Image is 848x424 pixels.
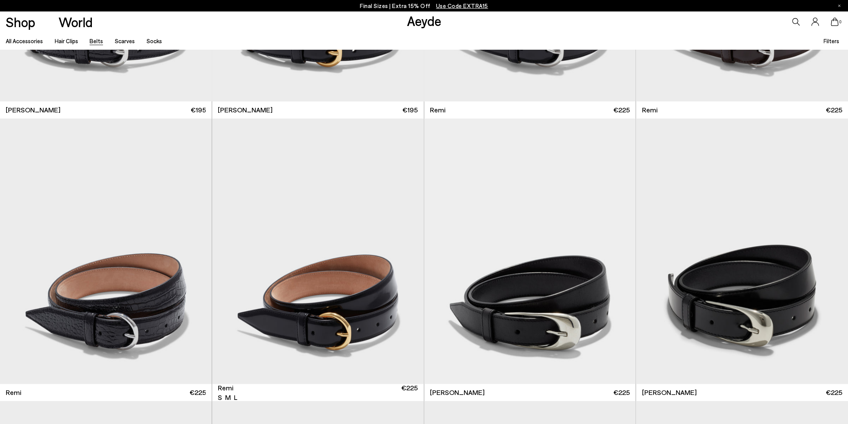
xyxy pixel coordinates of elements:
ul: variant [218,393,238,402]
a: Remi €225 [424,101,636,119]
a: Shop [6,15,35,29]
a: Next slide Previous slide [212,119,424,384]
span: €225 [613,105,630,115]
a: Remi S M L €225 [212,384,424,401]
span: 0 [838,20,842,24]
a: [PERSON_NAME] €225 [424,384,636,401]
a: Remi €225 [636,101,848,119]
a: All accessories [6,37,43,44]
li: L [234,393,237,402]
span: Navigate to /collections/ss25-final-sizes [436,2,488,9]
span: €225 [826,105,842,115]
a: Socks [147,37,162,44]
a: [PERSON_NAME] €195 [212,101,424,119]
a: [PERSON_NAME] €225 [636,384,848,401]
a: Hair Clips [55,37,78,44]
span: €225 [401,383,418,402]
span: €225 [189,388,206,397]
a: Aeyde [407,13,441,29]
img: Remi Leather Belt [212,119,424,384]
li: M [225,393,231,402]
li: S [218,393,222,402]
span: €225 [826,388,842,397]
a: Scarves [115,37,135,44]
span: [PERSON_NAME] [6,105,60,115]
span: [PERSON_NAME] [430,388,485,397]
span: [PERSON_NAME] [642,388,697,397]
span: Remi [218,383,234,393]
img: Leona Leather Belt [424,119,636,384]
span: €195 [402,105,418,115]
div: 1 / 3 [212,119,424,384]
span: Filters [823,37,839,44]
span: €195 [190,105,206,115]
p: Final Sizes | Extra 15% Off [360,1,488,11]
a: 0 [831,18,838,26]
span: €225 [613,388,630,397]
img: Leona Leather Belt [636,119,848,384]
span: Remi [6,388,21,397]
span: Remi [642,105,658,115]
span: Remi [430,105,446,115]
a: World [59,15,93,29]
a: Belts [90,37,103,44]
span: [PERSON_NAME] [218,105,273,115]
